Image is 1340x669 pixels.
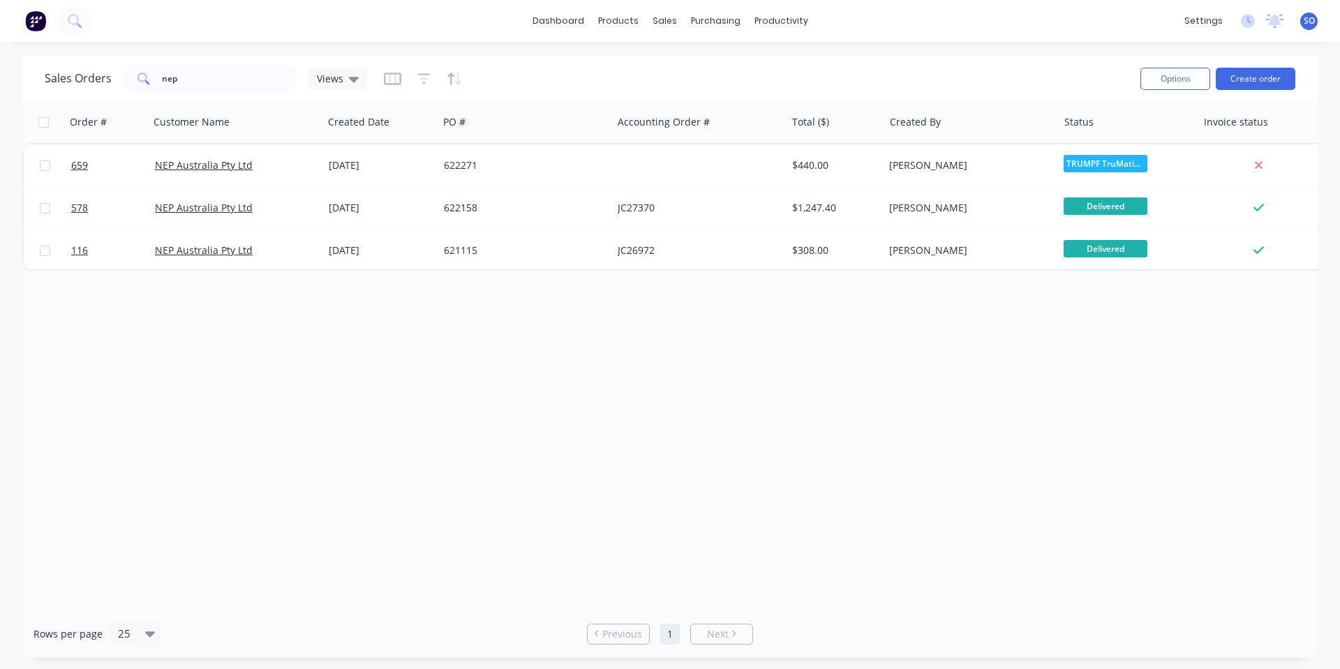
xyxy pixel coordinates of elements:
[618,115,710,129] div: Accounting Order #
[444,201,599,215] div: 622158
[1216,68,1295,90] button: Create order
[1304,15,1315,27] span: SO
[71,243,88,257] span: 116
[154,115,230,129] div: Customer Name
[155,158,253,172] a: NEP Australia Pty Ltd
[71,230,155,271] a: 116
[162,65,298,93] input: Search...
[33,627,103,641] span: Rows per page
[1064,115,1094,129] div: Status
[618,243,773,257] div: JC26972
[1140,68,1210,90] button: Options
[526,10,591,31] a: dashboard
[155,243,253,257] a: NEP Australia Pty Ltd
[71,187,155,229] a: 578
[588,627,649,641] a: Previous page
[1177,10,1230,31] div: settings
[70,115,107,129] div: Order #
[1064,155,1147,172] span: TRUMPF TruMatic...
[581,624,759,645] ul: Pagination
[618,201,773,215] div: JC27370
[1064,240,1147,257] span: Delivered
[890,115,941,129] div: Created By
[591,10,646,31] div: products
[646,10,684,31] div: sales
[792,158,874,172] div: $440.00
[329,243,433,257] div: [DATE]
[889,158,1044,172] div: [PERSON_NAME]
[1204,115,1268,129] div: Invoice status
[889,201,1044,215] div: [PERSON_NAME]
[155,201,253,214] a: NEP Australia Pty Ltd
[792,115,829,129] div: Total ($)
[889,243,1044,257] div: [PERSON_NAME]
[329,201,433,215] div: [DATE]
[45,72,112,85] h1: Sales Orders
[792,201,874,215] div: $1,247.40
[328,115,389,129] div: Created Date
[444,158,599,172] div: 622271
[71,201,88,215] span: 578
[317,71,343,86] span: Views
[444,243,599,257] div: 621115
[1064,197,1147,215] span: Delivered
[329,158,433,172] div: [DATE]
[25,10,46,31] img: Factory
[691,627,752,641] a: Next page
[792,243,874,257] div: $308.00
[602,627,642,641] span: Previous
[443,115,466,129] div: PO #
[660,624,680,645] a: Page 1 is your current page
[684,10,747,31] div: purchasing
[707,627,729,641] span: Next
[747,10,815,31] div: productivity
[71,144,155,186] a: 659
[71,158,88,172] span: 659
